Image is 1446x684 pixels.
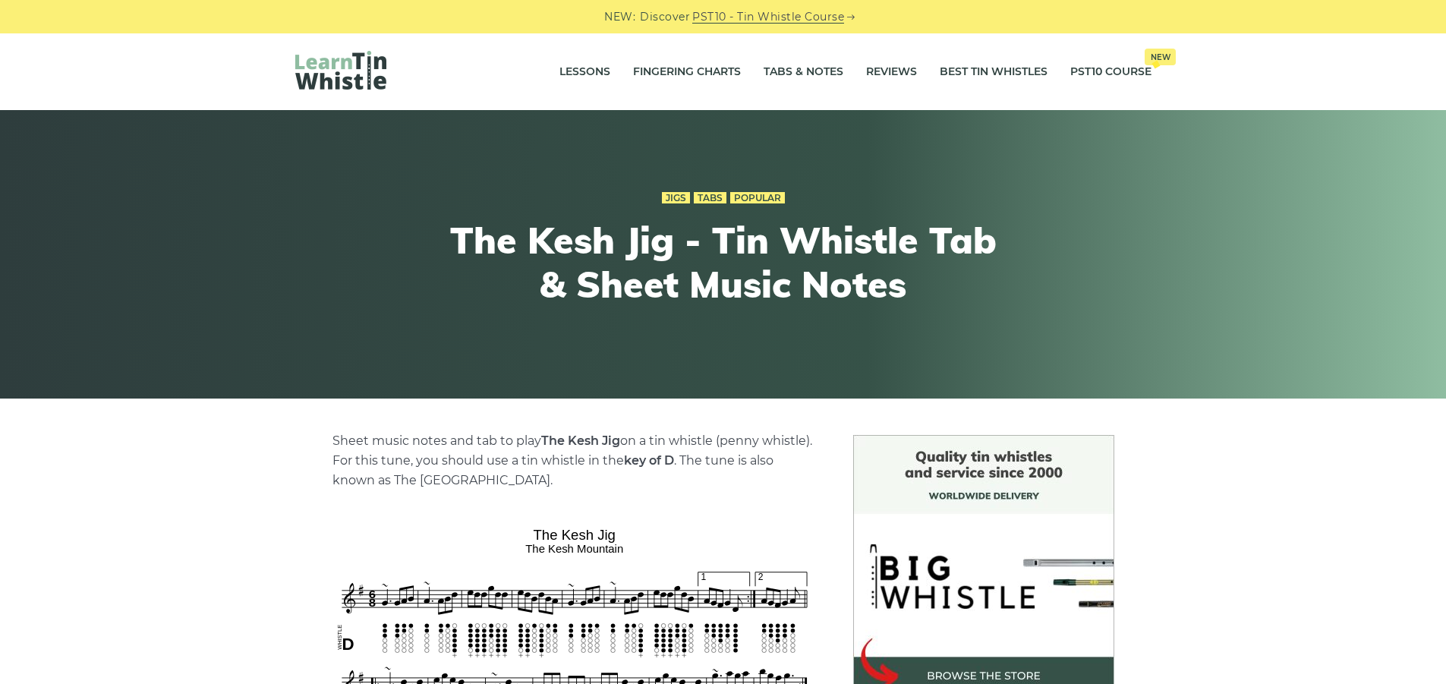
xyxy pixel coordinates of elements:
a: Popular [730,192,785,204]
a: Tabs [694,192,726,204]
img: LearnTinWhistle.com [295,51,386,90]
p: Sheet music notes and tab to play on a tin whistle (penny whistle). For this tune, you should use... [332,431,817,490]
strong: The Kesh Jig [541,433,620,448]
a: Best Tin Whistles [940,53,1047,91]
a: Tabs & Notes [764,53,843,91]
a: Jigs [662,192,690,204]
h1: The Kesh Jig - Tin Whistle Tab & Sheet Music Notes [444,219,1003,306]
a: PST10 CourseNew [1070,53,1151,91]
span: New [1145,49,1176,65]
a: Lessons [559,53,610,91]
a: Reviews [866,53,917,91]
strong: key of D [624,453,674,468]
a: Fingering Charts [633,53,741,91]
